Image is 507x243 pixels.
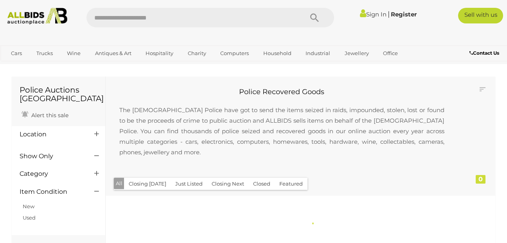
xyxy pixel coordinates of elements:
a: [GEOGRAPHIC_DATA] [36,60,102,73]
a: Sports [6,60,32,73]
span: | [388,10,390,18]
a: Jewellery [340,47,374,60]
a: Sell with us [458,8,503,23]
a: Antiques & Art [90,47,137,60]
h2: Police Recovered Goods [111,88,452,96]
a: New [23,203,34,209]
button: Search [295,8,334,27]
h1: Police Auctions [GEOGRAPHIC_DATA] [20,86,97,103]
a: Cars [6,47,27,60]
button: Closed [248,178,275,190]
b: Contact Us [469,50,499,56]
h4: Category [20,170,83,177]
a: Wine [62,47,86,60]
button: All [114,178,124,189]
h4: Location [20,131,83,138]
a: Contact Us [469,49,501,57]
a: Used [23,214,36,221]
button: Closing Next [207,178,249,190]
a: Register [391,11,417,18]
a: Hospitality [140,47,178,60]
a: Sign In [360,11,387,18]
a: Charity [183,47,211,60]
a: Alert this sale [20,109,70,120]
div: 0 [476,175,485,184]
a: Trucks [31,47,58,60]
a: Household [258,47,297,60]
span: Alert this sale [29,112,68,119]
button: Just Listed [171,178,207,190]
a: Computers [215,47,254,60]
h4: Item Condition [20,188,83,195]
img: Allbids.com.au [4,8,71,25]
button: Closing [DATE] [124,178,171,190]
h4: Show Only [20,153,83,160]
p: The [DEMOGRAPHIC_DATA] Police have got to send the items seized in raids, impounded, stolen, lost... [111,97,452,165]
a: Office [378,47,403,60]
button: Featured [275,178,307,190]
a: Industrial [300,47,335,60]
